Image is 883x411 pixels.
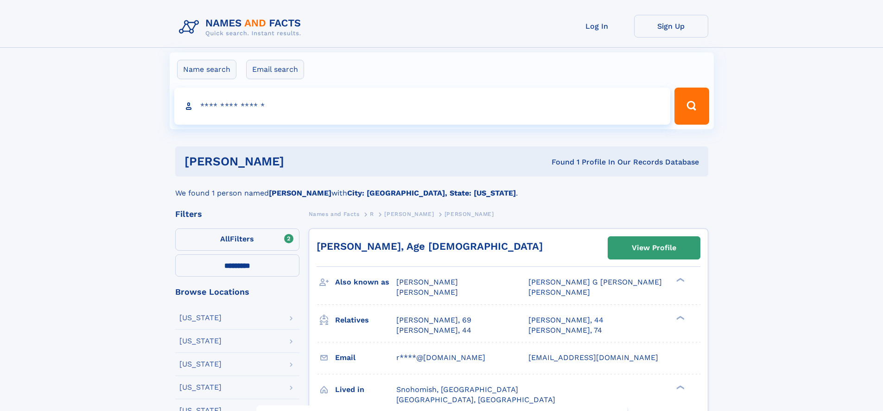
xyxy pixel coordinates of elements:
[177,60,236,79] label: Name search
[179,337,222,345] div: [US_STATE]
[674,88,709,125] button: Search Button
[634,15,708,38] a: Sign Up
[674,315,685,321] div: ❯
[560,15,634,38] a: Log In
[418,157,699,167] div: Found 1 Profile In Our Records Database
[335,274,396,290] h3: Also known as
[317,240,543,252] a: [PERSON_NAME], Age [DEMOGRAPHIC_DATA]
[335,382,396,398] h3: Lived in
[528,288,590,297] span: [PERSON_NAME]
[175,15,309,40] img: Logo Names and Facts
[179,314,222,322] div: [US_STATE]
[396,385,518,394] span: Snohomish, [GEOGRAPHIC_DATA]
[220,234,230,243] span: All
[179,384,222,391] div: [US_STATE]
[396,395,555,404] span: [GEOGRAPHIC_DATA], [GEOGRAPHIC_DATA]
[528,278,662,286] span: [PERSON_NAME] G [PERSON_NAME]
[174,88,671,125] input: search input
[179,360,222,368] div: [US_STATE]
[528,353,658,362] span: [EMAIL_ADDRESS][DOMAIN_NAME]
[175,228,299,251] label: Filters
[445,211,494,217] span: [PERSON_NAME]
[175,288,299,296] div: Browse Locations
[396,288,458,297] span: [PERSON_NAME]
[246,60,304,79] label: Email search
[396,278,458,286] span: [PERSON_NAME]
[528,325,602,335] a: [PERSON_NAME], 74
[384,211,434,217] span: [PERSON_NAME]
[347,189,516,197] b: City: [GEOGRAPHIC_DATA], State: [US_STATE]
[269,189,331,197] b: [PERSON_NAME]
[175,210,299,218] div: Filters
[384,208,434,220] a: [PERSON_NAME]
[632,237,676,259] div: View Profile
[396,315,471,325] a: [PERSON_NAME], 69
[370,208,374,220] a: R
[370,211,374,217] span: R
[608,237,700,259] a: View Profile
[396,325,471,335] a: [PERSON_NAME], 44
[335,312,396,328] h3: Relatives
[175,177,708,199] div: We found 1 person named with .
[528,315,603,325] a: [PERSON_NAME], 44
[674,384,685,390] div: ❯
[674,277,685,283] div: ❯
[309,208,360,220] a: Names and Facts
[184,156,418,167] h1: [PERSON_NAME]
[335,350,396,366] h3: Email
